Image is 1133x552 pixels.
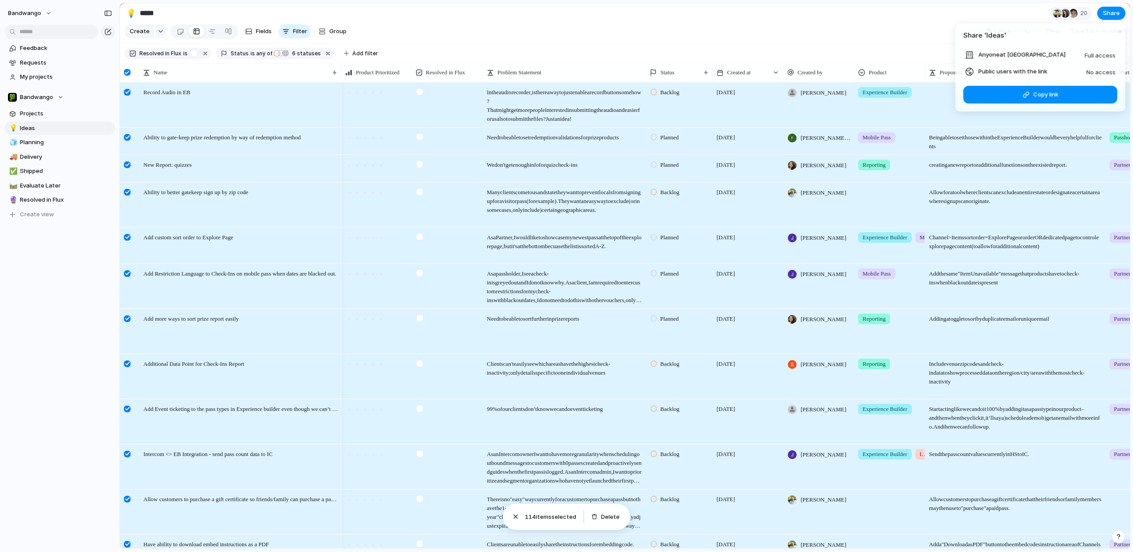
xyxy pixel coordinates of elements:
h4: Share ' Ideas ' [963,31,1118,41]
span: Anyone at [GEOGRAPHIC_DATA] [979,50,1066,59]
span: Full access [1085,52,1116,59]
span: No access [1087,69,1116,76]
span: Copy link [1033,90,1058,99]
span: Public users with the link [979,67,1048,76]
button: Copy link [963,86,1118,103]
